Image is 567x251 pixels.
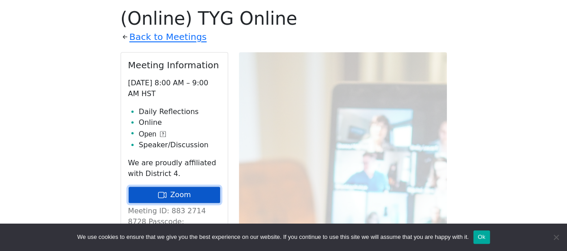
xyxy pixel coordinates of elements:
p: Meeting ID: 883 2714 8728 Passcode: BillBob193 [128,206,221,238]
h2: Meeting Information [128,60,221,70]
li: Online [139,117,221,128]
a: Zoom [128,186,221,203]
span: No [551,233,560,242]
span: We use cookies to ensure that we give you the best experience on our website. If you continue to ... [77,233,468,242]
button: Open [139,129,166,140]
h1: (Online) TYG Online [121,8,447,29]
span: Open [139,129,156,140]
button: Ok [473,230,490,244]
li: Speaker/Discussion [139,140,221,150]
p: We are proudly affiliated with District 4. [128,158,221,179]
li: Daily Reflections [139,106,221,117]
a: Back to Meetings [130,29,207,45]
p: [DATE] 8:00 AM – 9:00 AM HST [128,78,221,99]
